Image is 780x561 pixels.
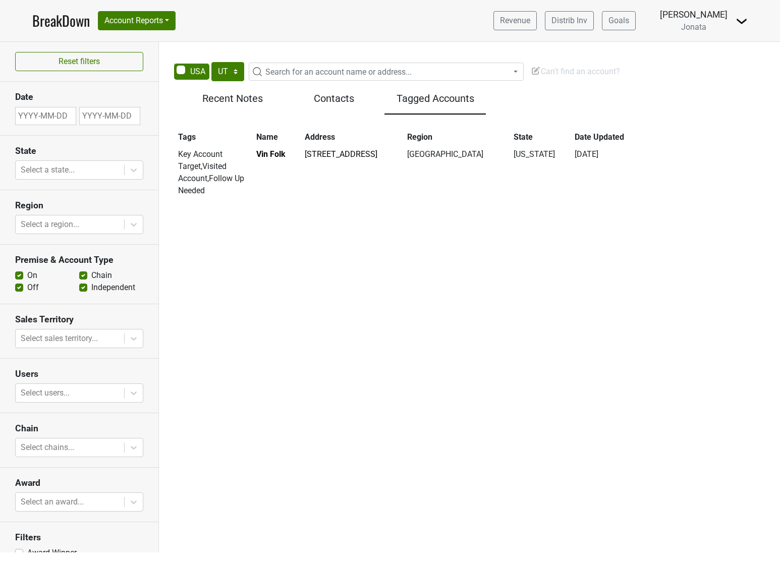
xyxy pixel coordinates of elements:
[187,92,278,104] h5: Recent Notes
[32,10,90,31] a: BreakDown
[572,146,776,199] td: [DATE]
[602,11,636,30] a: Goals
[15,423,143,434] h3: Chain
[405,129,512,146] th: Last Name: activate to sort column ascending
[15,200,143,211] h3: Region
[265,67,412,77] span: Search for an account name or address...
[305,149,377,159] a: [STREET_ADDRESS]
[15,369,143,379] h3: Users
[27,547,77,559] label: Award Winner
[176,129,254,146] th: City: activate to sort column ascending
[681,22,706,32] span: Jonata
[176,146,254,199] td: Key Account Target,Visited Account,Follow Up Needed
[545,11,594,30] a: Distrib Inv
[15,478,143,488] h3: Award
[512,146,573,199] td: [US_STATE]
[531,67,620,76] span: Can't find an account?
[15,255,143,265] h3: Premise & Account Type
[91,269,112,282] label: Chain
[15,107,76,125] input: YYYY-MM-DD
[27,269,37,282] label: On
[79,107,140,125] input: YYYY-MM-DD
[91,282,135,294] label: Independent
[512,129,573,146] th: Title: activate to sort column ascending
[303,129,405,146] th: First Name: activate to sort column ascending
[15,146,143,156] h3: State
[27,282,39,294] label: Off
[254,129,303,146] th: Account: activate to sort column ascending
[572,129,776,146] th: Email: activate to sort column ascending
[405,146,512,199] td: [GEOGRAPHIC_DATA]
[660,8,728,21] div: [PERSON_NAME]
[389,92,481,104] h5: Tagged Accounts
[493,11,537,30] a: Revenue
[15,532,143,543] h3: Filters
[15,52,143,71] button: Reset filters
[15,314,143,325] h3: Sales Territory
[531,66,541,76] img: Edit
[288,92,379,104] h5: Contacts
[736,15,748,27] img: Dropdown Menu
[98,11,176,30] button: Account Reports
[15,92,143,102] h3: Date
[256,149,286,159] a: Vin Folk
